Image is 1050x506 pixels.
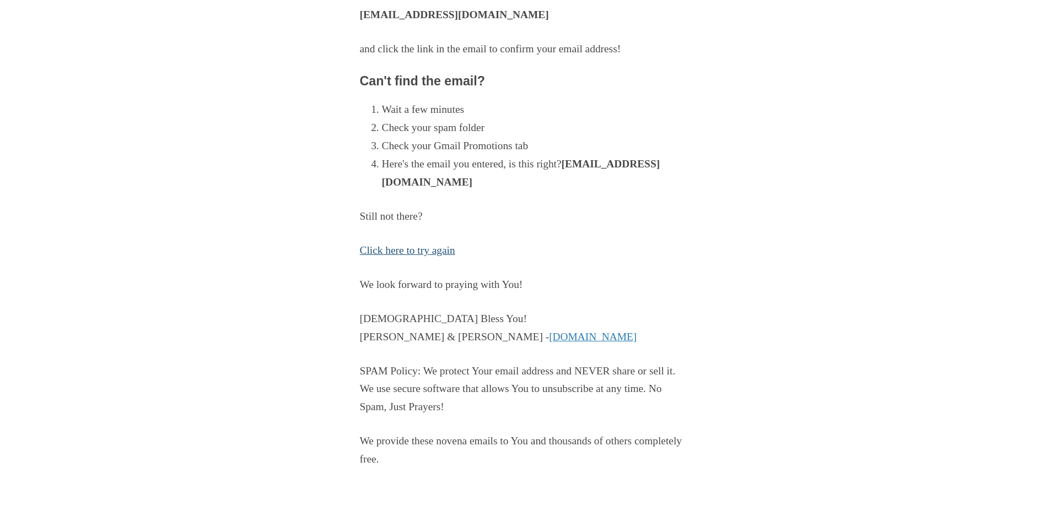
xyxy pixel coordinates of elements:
[382,119,691,137] li: Check your spam folder
[382,137,691,155] li: Check your Gmail Promotions tab
[360,244,455,256] a: Click here to try again
[360,74,691,89] h3: Can't find the email?
[382,101,691,119] li: Wait a few minutes
[549,331,637,342] a: [DOMAIN_NAME]
[360,276,691,294] p: We look forward to praying with You!
[360,40,691,58] p: and click the link in the email to confirm your email address!
[360,208,691,226] p: Still not there?
[360,432,691,469] p: We provide these novena emails to You and thousands of others completely free.
[382,158,660,188] strong: [EMAIL_ADDRESS][DOMAIN_NAME]
[360,9,549,20] strong: [EMAIL_ADDRESS][DOMAIN_NAME]
[360,362,691,417] p: SPAM Policy: We protect Your email address and NEVER share or sell it. We use secure software tha...
[360,310,691,346] p: [DEMOGRAPHIC_DATA] Bless You! [PERSON_NAME] & [PERSON_NAME] -
[382,155,691,192] li: Here's the email you entered, is this right?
